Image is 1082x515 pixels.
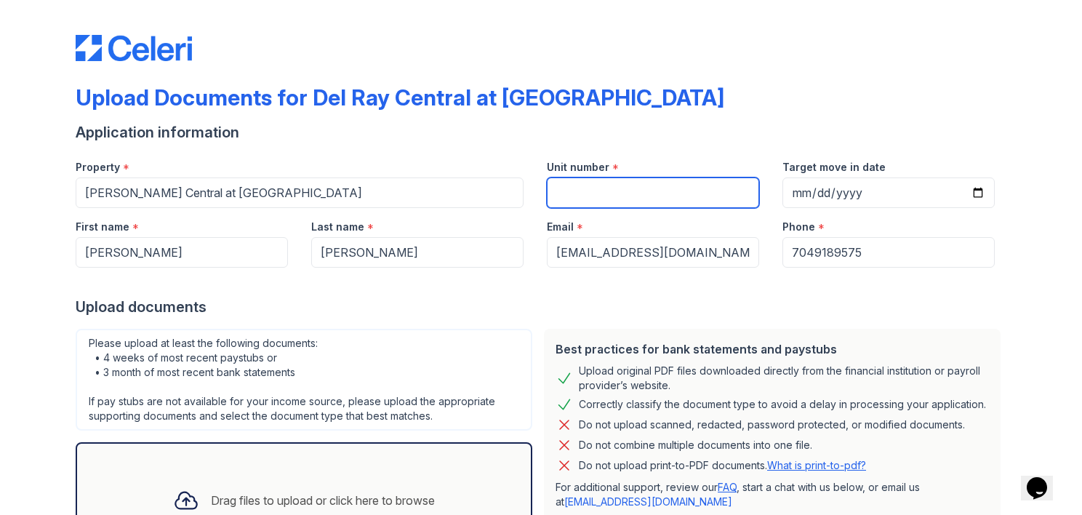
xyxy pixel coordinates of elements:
iframe: chat widget [1021,457,1067,500]
label: Target move in date [782,160,886,175]
label: Email [547,220,574,234]
div: Do not upload scanned, redacted, password protected, or modified documents. [579,416,965,434]
label: Last name [311,220,364,234]
div: Do not combine multiple documents into one file. [579,436,812,454]
p: For additional support, review our , start a chat with us below, or email us at [556,480,989,509]
img: CE_Logo_Blue-a8612792a0a2168367f1c8372b55b34899dd931a85d93a1a3d3e32e68fde9ad4.png [76,35,192,61]
div: Upload original PDF files downloaded directly from the financial institution or payroll provider’... [579,364,989,393]
a: FAQ [718,481,737,493]
div: Upload Documents for Del Ray Central at [GEOGRAPHIC_DATA] [76,84,724,111]
label: First name [76,220,129,234]
div: Upload documents [76,297,1006,317]
label: Unit number [547,160,609,175]
label: Property [76,160,120,175]
div: Best practices for bank statements and paystubs [556,340,989,358]
div: Application information [76,122,1006,143]
a: What is print-to-pdf? [767,459,866,471]
div: Correctly classify the document type to avoid a delay in processing your application. [579,396,986,413]
p: Do not upload print-to-PDF documents. [579,458,866,473]
a: [EMAIL_ADDRESS][DOMAIN_NAME] [564,495,732,508]
div: Please upload at least the following documents: • 4 weeks of most recent paystubs or • 3 month of... [76,329,532,431]
label: Phone [782,220,815,234]
div: Drag files to upload or click here to browse [211,492,435,509]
